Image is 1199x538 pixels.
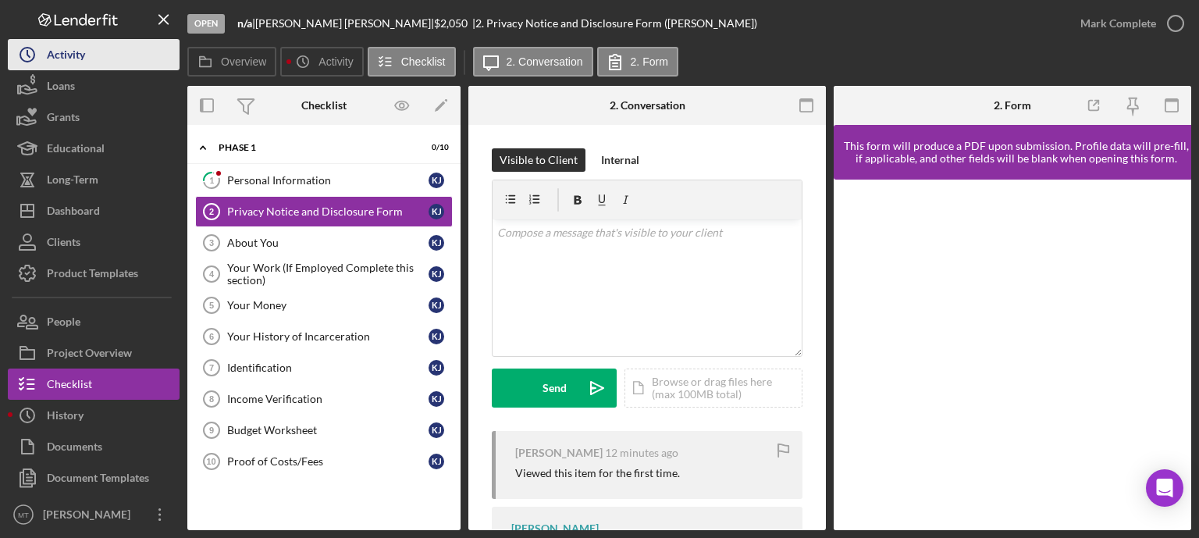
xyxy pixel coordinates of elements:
span: $2,050 [434,16,468,30]
div: [PERSON_NAME] [39,499,141,534]
div: Mark Complete [1080,8,1156,39]
div: About You [227,237,429,249]
button: Documents [8,431,180,462]
div: K J [429,235,444,251]
button: History [8,400,180,431]
button: People [8,306,180,337]
tspan: 3 [209,238,214,248]
div: Documents [47,431,102,466]
text: MT [18,511,29,519]
button: MT[PERSON_NAME] [8,499,180,530]
div: [PERSON_NAME] [515,447,603,459]
time: 2025-09-08 16:00 [605,447,678,459]
div: Checklist [301,99,347,112]
tspan: 6 [209,332,214,341]
tspan: 2 [209,207,214,216]
tspan: 10 [206,457,215,466]
div: | [237,17,255,30]
div: Internal [601,148,639,172]
button: Internal [593,148,647,172]
tspan: 4 [209,269,215,279]
div: Identification [227,362,429,374]
a: 8Income VerificationKJ [195,383,453,415]
button: Mark Complete [1065,8,1191,39]
div: K J [429,329,444,344]
div: [PERSON_NAME] [PERSON_NAME] | [255,17,434,30]
tspan: 9 [209,426,214,435]
div: Privacy Notice and Disclosure Form [227,205,429,218]
div: Document Templates [47,462,149,497]
div: 2. Conversation [610,99,685,112]
div: Project Overview [47,337,132,372]
iframe: Lenderfit form [849,195,1177,515]
div: Proof of Costs/Fees [227,455,429,468]
button: Activity [280,47,363,77]
div: Send [543,369,567,408]
a: 5Your MoneyKJ [195,290,453,321]
a: 4Your Work (If Employed Complete this section)KJ [195,258,453,290]
div: | 2. Privacy Notice and Disclosure Form ([PERSON_NAME]) [472,17,757,30]
button: Visible to Client [492,148,585,172]
a: 2Privacy Notice and Disclosure FormKJ [195,196,453,227]
div: K J [429,298,444,313]
button: 2. Conversation [473,47,593,77]
label: Checklist [401,55,446,68]
div: Your Money [227,299,429,312]
div: 0 / 10 [421,143,449,152]
div: Budget Worksheet [227,424,429,436]
label: 2. Form [631,55,668,68]
a: 1Personal InformationKJ [195,165,453,196]
div: K J [429,391,444,407]
div: People [47,306,80,341]
div: Open [187,14,225,34]
label: Activity [318,55,353,68]
tspan: 1 [209,175,214,185]
div: K J [429,204,444,219]
div: Visible to Client [500,148,578,172]
div: Income Verification [227,393,429,405]
div: This form will produce a PDF upon submission. Profile data will pre-fill, if applicable, and othe... [841,140,1191,165]
div: Viewed this item for the first time. [515,467,680,479]
div: K J [429,360,444,376]
button: Project Overview [8,337,180,369]
tspan: 8 [209,394,214,404]
button: 2. Form [597,47,678,77]
tspan: 5 [209,301,214,310]
tspan: 7 [209,363,214,372]
button: Document Templates [8,462,180,493]
b: n/a [237,16,252,30]
button: Checklist [8,369,180,400]
label: 2. Conversation [507,55,583,68]
button: Overview [187,47,276,77]
div: Your Work (If Employed Complete this section) [227,262,429,287]
label: Overview [221,55,266,68]
div: Your History of Incarceration [227,330,429,343]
